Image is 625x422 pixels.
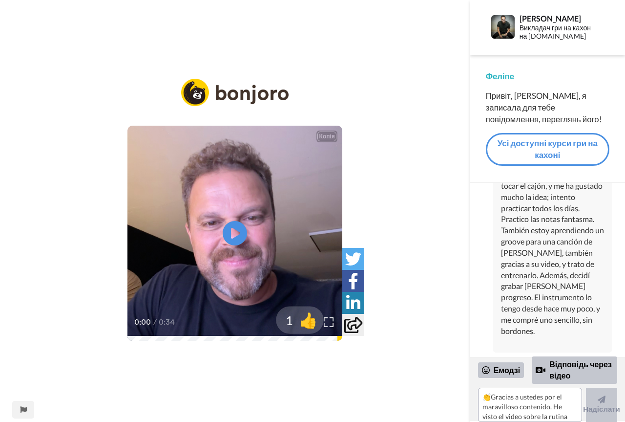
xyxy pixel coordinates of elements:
font: 0:34 [159,318,175,326]
font: 👏Gracias a ustedes por el maravilloso contenido. He visto el video sobre la rutina diaria de trei... [501,136,604,335]
img: logo_full.png [181,79,289,107]
font: 👍 [299,311,318,329]
font: Надіслати [583,406,620,413]
font: 0:00 [134,318,151,326]
a: Усі доступні курси гри на кахоні [486,133,609,166]
font: / [153,318,157,326]
font: Копія [319,133,335,139]
div: Відповідь через відео [536,364,545,376]
button: Надіслати [586,388,617,422]
img: Зображення профілю [491,15,515,39]
font: [PERSON_NAME] [520,14,581,23]
font: Відповідь через відео [549,359,612,380]
font: Усі доступні курси гри на кахоні [498,138,598,160]
font: 1 [286,313,293,328]
font: Привіт, [PERSON_NAME], я записала для тебе повідомлення, переглянь його! [486,90,602,124]
button: 1👍 [276,307,324,334]
font: Феліпе [486,71,514,81]
font: Викладач гри на кахон на [DOMAIN_NAME] [520,23,591,40]
font: Емодзі [494,365,521,375]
